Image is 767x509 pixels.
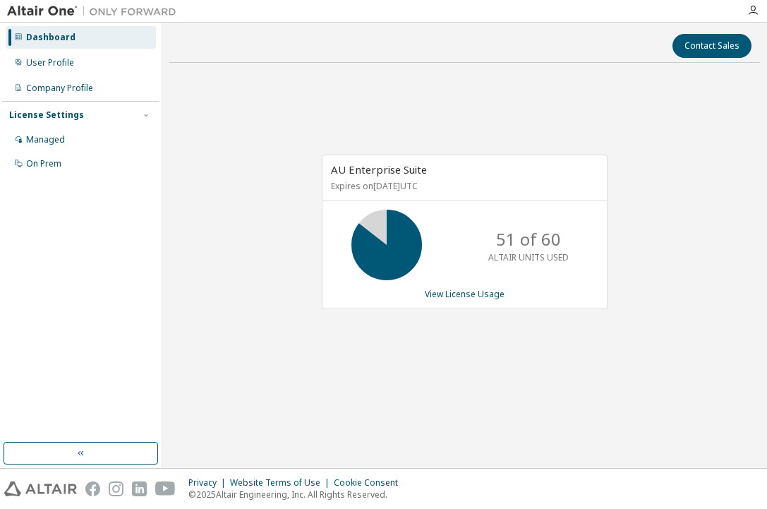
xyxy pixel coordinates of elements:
img: youtube.svg [155,481,176,496]
p: 51 of 60 [496,227,561,251]
img: altair_logo.svg [4,481,77,496]
div: Company Profile [26,83,93,94]
div: Dashboard [26,32,76,43]
p: ALTAIR UNITS USED [488,251,569,263]
img: facebook.svg [85,481,100,496]
div: Privacy [188,477,230,489]
div: License Settings [9,109,84,121]
div: User Profile [26,57,74,68]
p: Expires on [DATE] UTC [331,180,595,192]
img: Altair One [7,4,183,18]
div: Cookie Consent [334,477,406,489]
span: AU Enterprise Suite [331,162,427,176]
img: instagram.svg [109,481,123,496]
a: View License Usage [425,288,505,300]
button: Contact Sales [672,34,751,58]
img: linkedin.svg [132,481,147,496]
div: Managed [26,134,65,145]
p: © 2025 Altair Engineering, Inc. All Rights Reserved. [188,489,406,501]
div: On Prem [26,158,61,169]
div: Website Terms of Use [230,477,334,489]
